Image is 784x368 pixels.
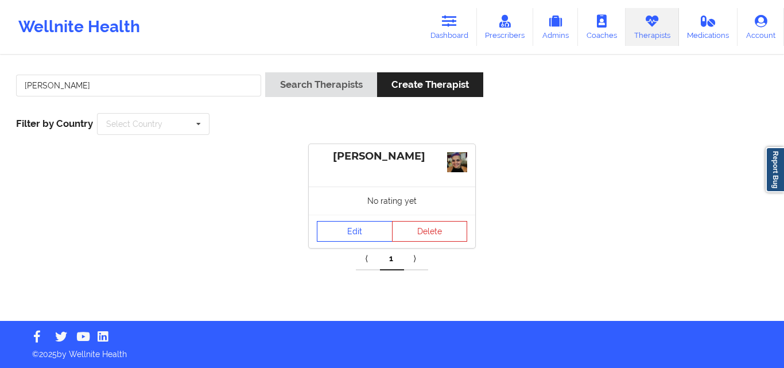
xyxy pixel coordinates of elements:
[578,8,626,46] a: Coaches
[16,75,261,96] input: Search Keywords
[356,247,428,270] div: Pagination Navigation
[392,221,468,242] button: Delete
[477,8,534,46] a: Prescribers
[447,152,467,172] img: B1246DFA-8C3D-41FD-A3CB-541266AEE1FC.jpeg
[317,221,393,242] a: Edit
[422,8,477,46] a: Dashboard
[738,8,784,46] a: Account
[24,340,760,360] p: © 2025 by Wellnite Health
[265,72,377,97] button: Search Therapists
[626,8,679,46] a: Therapists
[766,147,784,192] a: Report Bug
[679,8,738,46] a: Medications
[380,247,404,270] a: 1
[404,247,428,270] a: Next item
[309,187,475,215] div: No rating yet
[16,118,93,129] span: Filter by Country
[106,120,162,128] div: Select Country
[533,8,578,46] a: Admins
[317,150,467,163] div: [PERSON_NAME]
[377,72,483,97] button: Create Therapist
[356,247,380,270] a: Previous item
